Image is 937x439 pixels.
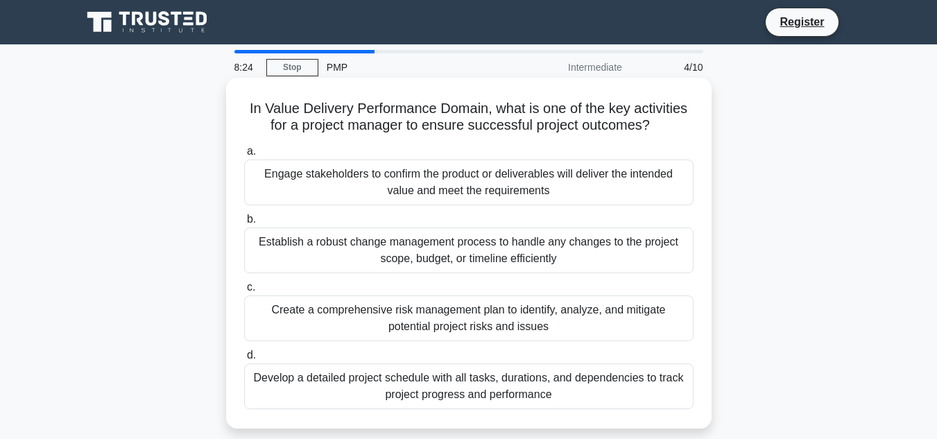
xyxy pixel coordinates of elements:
a: Stop [266,59,318,76]
div: Intermediate [509,53,630,81]
span: b. [247,213,256,225]
div: Create a comprehensive risk management plan to identify, analyze, and mitigate potential project ... [244,295,694,341]
div: Engage stakeholders to confirm the product or deliverables will deliver the intended value and me... [244,160,694,205]
div: 4/10 [630,53,712,81]
div: Establish a robust change management process to handle any changes to the project scope, budget, ... [244,227,694,273]
div: 8:24 [226,53,266,81]
span: a. [247,145,256,157]
div: Develop a detailed project schedule with all tasks, durations, and dependencies to track project ... [244,363,694,409]
span: d. [247,349,256,361]
h5: In Value Delivery Performance Domain, what is one of the key activities for a project manager to ... [243,100,695,135]
a: Register [771,13,832,31]
span: c. [247,281,255,293]
div: PMP [318,53,509,81]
